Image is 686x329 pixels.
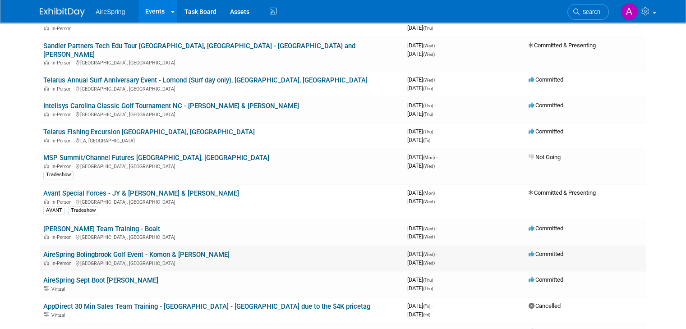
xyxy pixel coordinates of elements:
img: Virtual Event [44,312,49,317]
span: [DATE] [407,110,433,117]
span: (Thu) [423,26,433,31]
div: Tradeshow [68,206,98,215]
span: Virtual [51,312,68,318]
a: MSP Summit/Channel Futures [GEOGRAPHIC_DATA], [GEOGRAPHIC_DATA] [43,154,269,162]
div: [GEOGRAPHIC_DATA], [GEOGRAPHIC_DATA] [43,198,400,205]
span: [DATE] [407,162,435,169]
span: [DATE] [407,233,435,240]
div: [GEOGRAPHIC_DATA], [GEOGRAPHIC_DATA] [43,162,400,169]
a: Telarus Annual Surf Anniversary Event - Lomond (Surf day only), [GEOGRAPHIC_DATA], [GEOGRAPHIC_DATA] [43,76,368,84]
span: (Wed) [423,226,435,231]
span: Committed [529,102,563,109]
span: [DATE] [407,259,435,266]
img: In-Person Event [44,260,49,265]
img: In-Person Event [44,199,49,204]
a: Telarus Fishing Excursion [GEOGRAPHIC_DATA], [GEOGRAPHIC_DATA] [43,128,255,136]
span: [DATE] [407,285,433,292]
span: [DATE] [407,128,436,135]
span: [DATE] [407,276,436,283]
a: AppDirect 30 Min Sales Team Training - [GEOGRAPHIC_DATA] - [GEOGRAPHIC_DATA] due to the $4K pricetag [43,302,370,311]
div: LA, [GEOGRAPHIC_DATA] [43,137,400,144]
span: [DATE] [407,302,433,309]
span: (Wed) [423,78,435,82]
img: Angie Handal [621,3,638,20]
span: - [436,154,437,160]
span: [DATE] [407,102,436,109]
span: Committed & Presenting [529,42,596,49]
span: [DATE] [407,225,437,232]
span: [DATE] [407,154,437,160]
span: In-Person [51,60,74,66]
span: In-Person [51,164,74,169]
div: [GEOGRAPHIC_DATA], [GEOGRAPHIC_DATA] [43,233,400,240]
span: (Wed) [423,52,435,57]
span: [DATE] [407,24,433,31]
span: In-Person [51,260,74,266]
span: [DATE] [407,311,430,318]
span: Committed [529,225,563,232]
a: AireSpring Sept Boot [PERSON_NAME] [43,276,158,284]
span: (Mon) [423,155,435,160]
span: AireSpring [96,8,125,15]
a: Intelisys Carolina Classic Golf Tournament NC - [PERSON_NAME] & [PERSON_NAME] [43,102,299,110]
img: In-Person Event [44,164,49,168]
span: (Thu) [423,86,433,91]
span: In-Person [51,234,74,240]
span: Committed [529,251,563,257]
img: In-Person Event [44,138,49,142]
span: (Thu) [423,112,433,117]
span: (Thu) [423,103,433,108]
img: In-Person Event [44,234,49,239]
img: Virtual Event [44,286,49,291]
img: In-Person Event [44,60,49,64]
span: (Thu) [423,286,433,291]
span: (Wed) [423,252,435,257]
img: In-Person Event [44,112,49,116]
span: [DATE] [407,42,437,49]
a: AireSpring Bolingbrook Golf Event - Komon & [PERSON_NAME] [43,251,230,259]
div: [GEOGRAPHIC_DATA], [GEOGRAPHIC_DATA] [43,110,400,118]
span: Virtual [51,286,68,292]
span: [DATE] [407,50,435,57]
span: (Thu) [423,129,433,134]
span: [DATE] [407,189,437,196]
span: - [436,42,437,49]
span: (Fri) [423,138,430,143]
span: - [436,76,437,83]
span: Committed [529,276,563,283]
span: (Thu) [423,278,433,283]
span: (Wed) [423,43,435,48]
span: - [432,302,433,309]
span: Committed & Presenting [529,189,596,196]
span: [DATE] [407,137,430,143]
div: [GEOGRAPHIC_DATA], [GEOGRAPHIC_DATA] [43,59,400,66]
span: Cancelled [529,302,561,309]
div: [GEOGRAPHIC_DATA], [GEOGRAPHIC_DATA] [43,259,400,266]
span: In-Person [51,26,74,32]
span: [DATE] [407,251,437,257]
span: - [434,102,436,109]
span: (Wed) [423,164,435,169]
span: (Mon) [423,191,435,196]
span: Committed [529,128,563,135]
img: In-Person Event [44,86,49,91]
span: (Wed) [423,199,435,204]
span: In-Person [51,138,74,144]
div: AVANT [43,206,65,215]
span: - [436,251,437,257]
div: Tradeshow [43,171,74,179]
span: - [434,128,436,135]
a: Search [567,4,609,20]
span: (Fri) [423,312,430,317]
span: Committed [529,76,563,83]
span: In-Person [51,112,74,118]
span: - [434,276,436,283]
span: - [436,225,437,232]
img: In-Person Event [44,26,49,30]
span: (Wed) [423,260,435,265]
a: Avant Special Forces - JY & [PERSON_NAME] & [PERSON_NAME] [43,189,239,197]
a: Sandler Partners Tech Edu Tour [GEOGRAPHIC_DATA], [GEOGRAPHIC_DATA] - [GEOGRAPHIC_DATA] and [PERS... [43,42,355,59]
span: Not Going [529,154,561,160]
span: [DATE] [407,198,435,205]
span: Search [580,9,600,15]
